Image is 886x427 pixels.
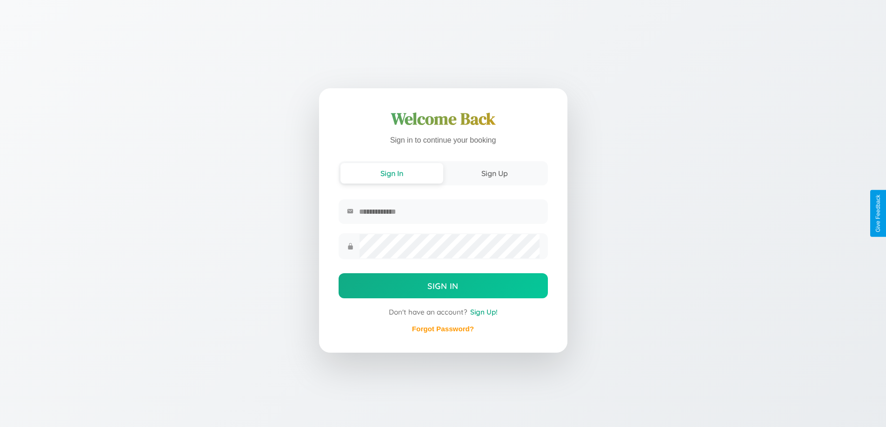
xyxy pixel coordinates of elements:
button: Sign In [340,163,443,184]
button: Sign Up [443,163,546,184]
div: Give Feedback [875,195,881,232]
button: Sign In [339,273,548,298]
a: Forgot Password? [412,325,474,333]
span: Sign Up! [470,308,498,316]
p: Sign in to continue your booking [339,134,548,147]
h1: Welcome Back [339,108,548,130]
div: Don't have an account? [339,308,548,316]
